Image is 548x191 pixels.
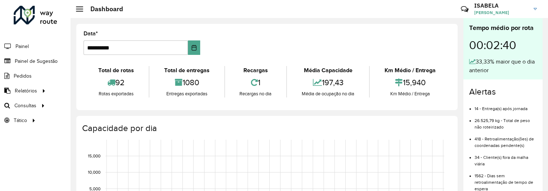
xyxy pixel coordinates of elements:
li: 34 - Cliente(s) fora da malha viária [475,149,537,167]
div: Entregas exportadas [151,90,223,97]
div: Recargas no dia [227,90,285,97]
div: 92 [85,75,147,90]
text: 5,000 [89,186,100,191]
li: 418 - Retroalimentação(ões) de coordenadas pendente(s) [475,130,537,149]
div: 33,33% maior que o dia anterior [469,57,537,75]
h2: Dashboard [83,5,123,13]
text: 15,000 [88,153,100,158]
div: Total de entregas [151,66,223,75]
h3: ISABELA [474,2,528,9]
div: 197,43 [289,75,367,90]
div: Km Médio / Entrega [372,66,449,75]
div: Tempo médio por rota [469,23,537,33]
text: 10,000 [88,170,100,174]
div: Total de rotas [85,66,147,75]
div: Rotas exportadas [85,90,147,97]
div: Km Médio / Entrega [372,90,449,97]
h4: Capacidade por dia [82,123,450,134]
div: Média de ocupação no dia [289,90,367,97]
div: 00:02:40 [469,33,537,57]
h4: Alertas [469,87,537,97]
span: Pedidos [14,72,32,80]
div: 15,940 [372,75,449,90]
span: Tático [14,117,27,124]
span: Consultas [14,102,36,109]
div: 1 [227,75,285,90]
div: Recargas [227,66,285,75]
li: 26.525,79 kg - Total de peso não roteirizado [475,112,537,130]
div: 1080 [151,75,223,90]
div: Média Capacidade [289,66,367,75]
button: Choose Date [188,40,200,55]
label: Data [84,29,98,38]
a: Contato Rápido [457,1,472,17]
span: Painel de Sugestão [15,57,58,65]
span: Relatórios [15,87,37,95]
span: [PERSON_NAME] [474,9,528,16]
li: 14 - Entrega(s) após jornada [475,100,537,112]
span: Painel [15,43,29,50]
